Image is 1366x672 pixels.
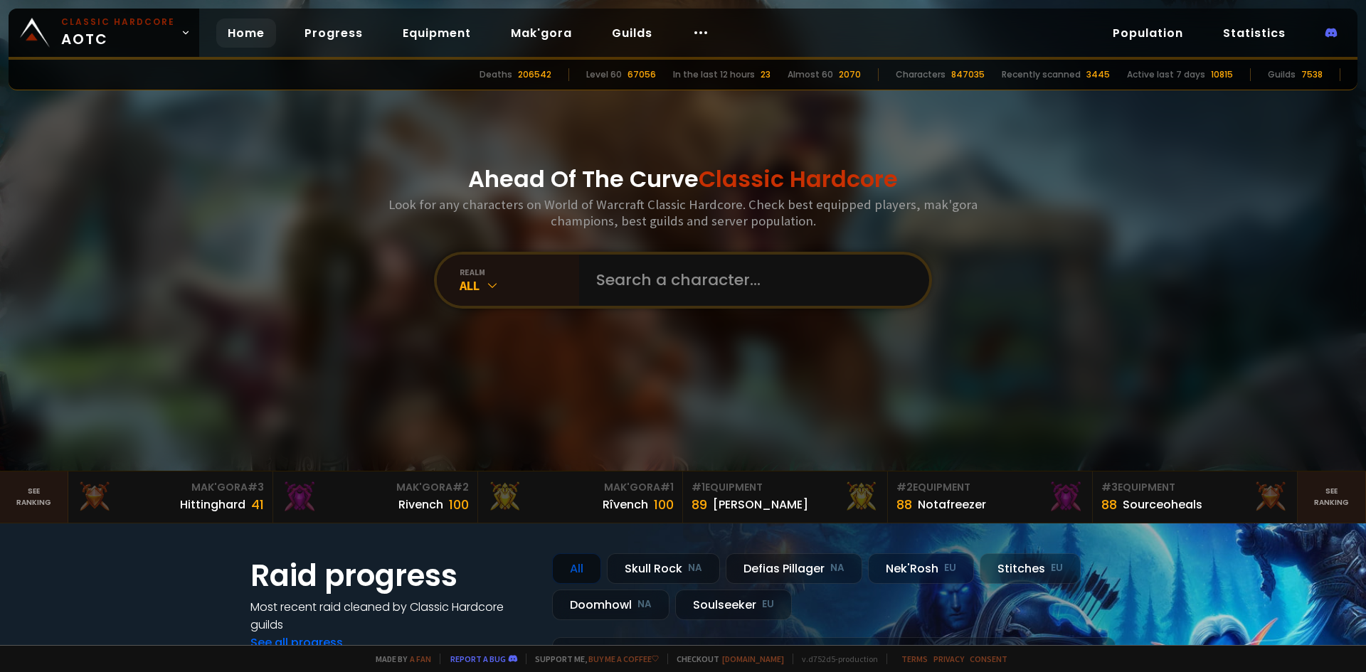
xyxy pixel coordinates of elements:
[1268,68,1296,81] div: Guilds
[1002,68,1081,81] div: Recently scanned
[713,496,808,513] div: [PERSON_NAME]
[460,267,579,277] div: realm
[722,654,784,664] a: [DOMAIN_NAME]
[1101,480,1118,494] span: # 3
[526,654,659,664] span: Support me,
[250,553,535,598] h1: Raid progress
[726,553,862,584] div: Defias Pillager
[901,654,928,664] a: Terms
[518,68,551,81] div: 206542
[888,471,1093,523] a: #2Equipment88Notafreezer
[250,634,343,651] a: See all progress
[478,471,683,523] a: Mak'Gora#1Rîvench100
[552,590,669,620] div: Doomhowl
[1101,480,1288,495] div: Equipment
[970,654,1007,664] a: Consent
[552,553,601,584] div: All
[692,480,705,494] span: # 1
[61,16,175,50] span: AOTC
[282,480,469,495] div: Mak'Gora
[216,18,276,48] a: Home
[68,471,273,523] a: Mak'Gora#3Hittinghard41
[410,654,431,664] a: a fan
[675,590,792,620] div: Soulseeker
[398,496,443,513] div: Rivench
[667,654,784,664] span: Checkout
[951,68,985,81] div: 847035
[77,480,264,495] div: Mak'Gora
[1127,68,1205,81] div: Active last 7 days
[793,654,878,664] span: v. d752d5 - production
[683,471,888,523] a: #1Equipment89[PERSON_NAME]
[250,598,535,634] h4: Most recent raid cleaned by Classic Hardcore guilds
[460,277,579,294] div: All
[896,480,913,494] span: # 2
[1101,495,1117,514] div: 88
[699,163,898,195] span: Classic Hardcore
[251,495,264,514] div: 41
[654,495,674,514] div: 100
[896,480,1084,495] div: Equipment
[660,480,674,494] span: # 1
[293,18,374,48] a: Progress
[588,654,659,664] a: Buy me a coffee
[673,68,755,81] div: In the last 12 hours
[452,480,469,494] span: # 2
[692,480,879,495] div: Equipment
[839,68,861,81] div: 2070
[383,196,983,229] h3: Look for any characters on World of Warcraft Classic Hardcore. Check best equipped players, mak'g...
[480,68,512,81] div: Deaths
[9,9,199,57] a: Classic HardcoreAOTC
[1301,68,1323,81] div: 7538
[896,495,912,514] div: 88
[468,162,898,196] h1: Ahead Of The Curve
[1051,561,1063,575] small: EU
[1123,496,1202,513] div: Sourceoheals
[944,561,956,575] small: EU
[788,68,833,81] div: Almost 60
[61,16,175,28] small: Classic Hardcore
[896,68,946,81] div: Characters
[607,553,720,584] div: Skull Rock
[600,18,664,48] a: Guilds
[273,471,478,523] a: Mak'Gora#2Rivench100
[1298,471,1366,523] a: Seeranking
[830,561,845,575] small: NA
[918,496,986,513] div: Notafreezer
[628,68,656,81] div: 67056
[1101,18,1195,48] a: Population
[588,255,912,306] input: Search a character...
[586,68,622,81] div: Level 60
[449,495,469,514] div: 100
[603,496,648,513] div: Rîvench
[1212,18,1297,48] a: Statistics
[391,18,482,48] a: Equipment
[367,654,431,664] span: Made by
[688,561,702,575] small: NA
[1211,68,1233,81] div: 10815
[692,495,707,514] div: 89
[868,553,974,584] div: Nek'Rosh
[637,597,652,612] small: NA
[180,496,245,513] div: Hittinghard
[761,68,771,81] div: 23
[980,553,1081,584] div: Stitches
[487,480,674,495] div: Mak'Gora
[499,18,583,48] a: Mak'gora
[933,654,964,664] a: Privacy
[1093,471,1298,523] a: #3Equipment88Sourceoheals
[248,480,264,494] span: # 3
[762,597,774,612] small: EU
[1086,68,1110,81] div: 3445
[450,654,506,664] a: Report a bug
